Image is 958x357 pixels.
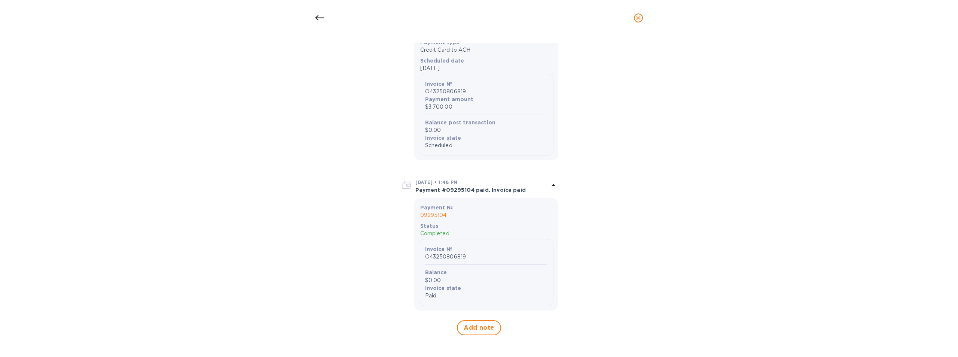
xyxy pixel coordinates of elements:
button: Add note [457,320,501,335]
b: Scheduled date [420,58,464,64]
button: close [629,9,647,27]
b: Invoice state [425,285,461,291]
p: Payment #09295104 paid. Invoice paid [415,186,549,194]
b: Balance post transaction [425,119,496,125]
p: O43250806819 [425,88,547,96]
b: Balance [425,269,447,275]
b: Invoice state [425,135,461,141]
p: [DATE] [420,64,552,72]
p: $3,700.00 [425,103,547,111]
p: $0.00 [425,126,547,134]
b: Invoice № [425,246,452,252]
div: [DATE] • 1:48 PMPayment #09295104 paid. Invoice paid [400,174,558,198]
p: 09295104 [420,211,552,219]
b: Payment amount [425,96,474,102]
p: Paid [425,292,547,300]
b: Invoice № [425,81,452,87]
b: [DATE] • 1:48 PM [415,179,458,185]
p: $0.00 [425,276,547,284]
p: Scheduled [425,142,547,149]
b: Status [420,223,439,229]
p: Credit Card to ACH [420,46,552,54]
p: Completed [420,230,552,238]
p: O43250806819 [425,253,547,261]
span: Add note [464,323,494,332]
b: Payment № [420,205,453,211]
